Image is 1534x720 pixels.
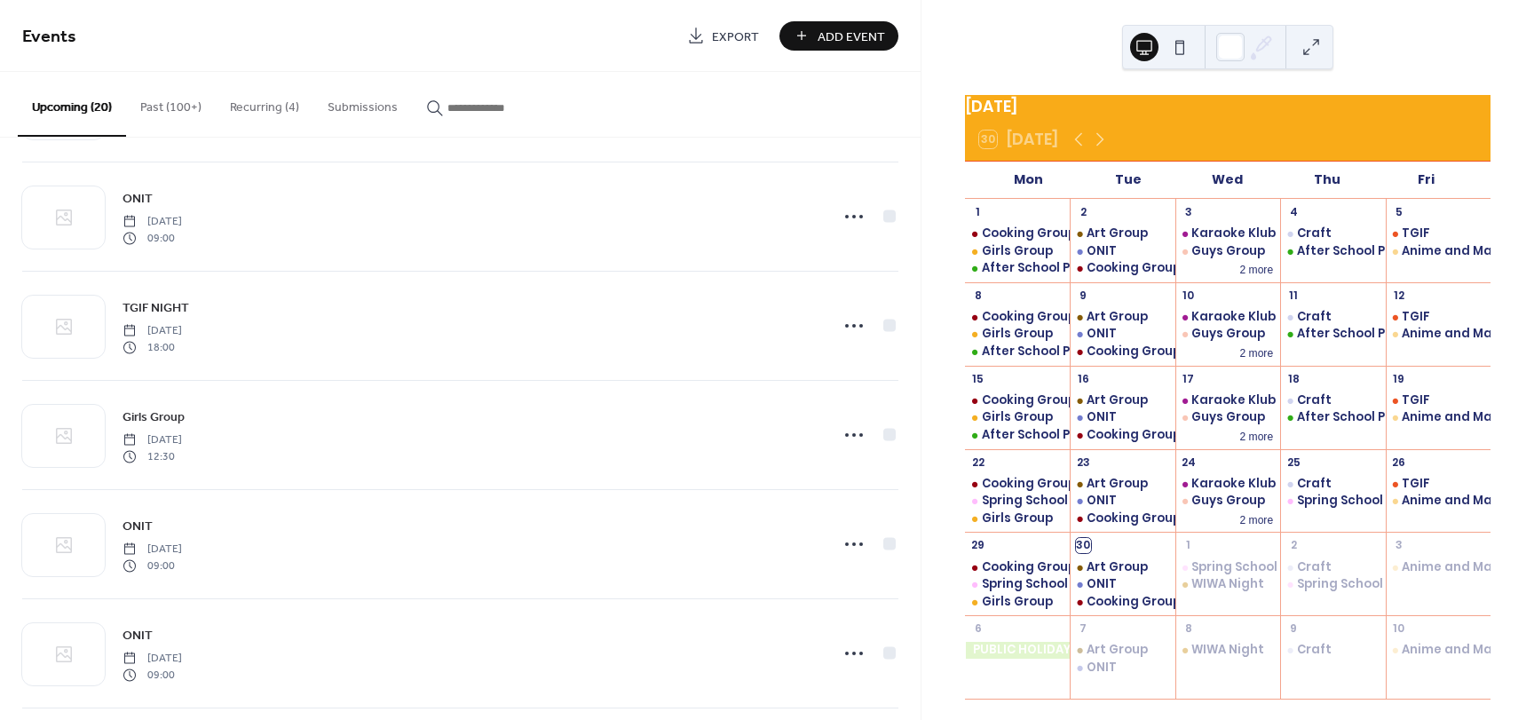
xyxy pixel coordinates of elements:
[1070,409,1174,425] div: ONIT
[982,594,1053,610] div: Girls Group
[1191,225,1276,241] div: Karaoke Klub
[1386,559,1491,575] div: Anime and Manga
[1286,538,1301,553] div: 2
[1377,162,1476,198] div: Fri
[1286,455,1301,470] div: 25
[22,20,76,54] span: Events
[965,344,1070,360] div: After School Program
[712,28,759,46] span: Export
[1280,243,1385,259] div: After School Program
[1087,309,1148,325] div: Art Group
[1232,260,1280,277] button: 2 more
[1402,476,1430,492] div: TGIF
[123,214,182,230] span: [DATE]
[1402,559,1518,575] div: Anime and Manga
[1175,493,1280,509] div: Guys Group
[982,476,1076,492] div: Cooking Group
[965,493,1070,509] div: Spring School Holiday Program
[982,243,1053,259] div: Girls Group
[965,594,1070,610] div: Girls Group
[1280,576,1385,592] div: Spring School Holiday Program
[1402,409,1518,425] div: Anime and Manga
[982,309,1076,325] div: Cooking Group
[1178,162,1277,198] div: Wed
[1286,371,1301,386] div: 18
[123,432,182,448] span: [DATE]
[1297,559,1332,575] div: Craft
[982,576,1178,592] div: Spring School Holiday Program
[982,344,1119,360] div: After School Program
[982,510,1053,526] div: Girls Group
[126,72,216,135] button: Past (100+)
[1070,344,1174,360] div: Cooking Group
[979,162,1079,198] div: Mon
[1076,455,1091,470] div: 23
[1181,621,1196,637] div: 8
[1070,510,1174,526] div: Cooking Group
[965,642,1070,658] div: PUBLIC HOLIDAY
[1070,476,1174,492] div: Art Group
[970,455,985,470] div: 22
[1087,576,1117,592] div: ONIT
[1087,642,1148,658] div: Art Group
[982,225,1076,241] div: Cooking Group
[1391,621,1406,637] div: 10
[1402,309,1430,325] div: TGIF
[1087,427,1181,443] div: Cooking Group
[123,408,185,427] span: Girls Group
[1280,392,1385,408] div: Craft
[1191,326,1265,342] div: Guys Group
[123,667,182,683] span: 09:00
[1070,559,1174,575] div: Art Group
[1386,243,1491,259] div: Anime and Manga
[1297,392,1332,408] div: Craft
[965,409,1070,425] div: Girls Group
[1070,392,1174,408] div: Art Group
[1070,326,1174,342] div: ONIT
[982,409,1053,425] div: Girls Group
[123,407,185,427] a: Girls Group
[818,28,885,46] span: Add Event
[1070,427,1174,443] div: Cooking Group
[970,288,985,303] div: 8
[1087,243,1117,259] div: ONIT
[1280,225,1385,241] div: Craft
[123,651,182,667] span: [DATE]
[1191,243,1265,259] div: Guys Group
[1175,476,1280,492] div: Karaoke Klub
[123,299,189,318] span: TGIF NIGHT
[1402,243,1518,259] div: Anime and Manga
[123,558,182,574] span: 09:00
[1391,455,1406,470] div: 26
[1070,576,1174,592] div: ONIT
[965,510,1070,526] div: Girls Group
[1402,392,1430,408] div: TGIF
[1191,642,1264,658] div: WIWA Night
[1070,243,1174,259] div: ONIT
[1402,642,1518,658] div: Anime and Manga
[1286,621,1301,637] div: 9
[1297,576,1493,592] div: Spring School Holiday Program
[1280,326,1385,342] div: After School Program
[1386,409,1491,425] div: Anime and Manga
[123,323,182,339] span: [DATE]
[1386,493,1491,509] div: Anime and Manga
[1191,409,1265,425] div: Guys Group
[1175,225,1280,241] div: Karaoke Klub
[970,371,985,386] div: 15
[982,326,1053,342] div: Girls Group
[1181,538,1196,553] div: 1
[18,72,126,137] button: Upcoming (20)
[1297,493,1493,509] div: Spring School Holiday Program
[1087,559,1148,575] div: Art Group
[1181,371,1196,386] div: 17
[779,21,898,51] button: Add Event
[1297,225,1332,241] div: Craft
[1191,309,1276,325] div: Karaoke Klub
[970,204,985,219] div: 1
[1402,326,1518,342] div: Anime and Manga
[1087,344,1181,360] div: Cooking Group
[970,538,985,553] div: 29
[1076,288,1091,303] div: 9
[1087,326,1117,342] div: ONIT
